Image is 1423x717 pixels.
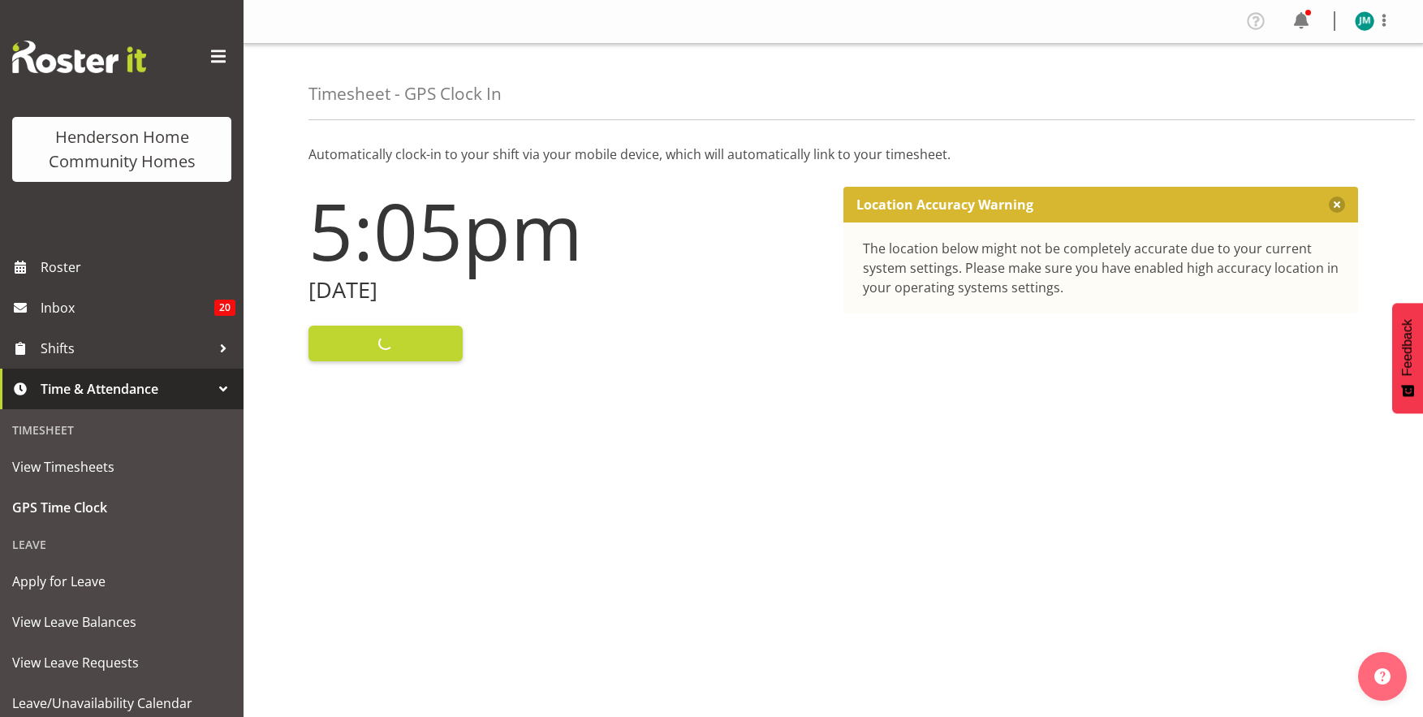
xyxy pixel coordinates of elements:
[12,495,231,520] span: GPS Time Clock
[41,336,211,361] span: Shifts
[41,377,211,401] span: Time & Attendance
[4,602,239,642] a: View Leave Balances
[308,187,824,274] h1: 5:05pm
[12,41,146,73] img: Rosterit website logo
[12,650,231,675] span: View Leave Requests
[308,84,502,103] h4: Timesheet - GPS Clock In
[4,487,239,528] a: GPS Time Clock
[4,447,239,487] a: View Timesheets
[214,300,235,316] span: 20
[4,413,239,447] div: Timesheet
[12,610,231,634] span: View Leave Balances
[12,691,231,715] span: Leave/Unavailability Calendar
[1400,319,1415,376] span: Feedback
[1374,668,1391,685] img: help-xxl-2.png
[308,278,824,303] h2: [DATE]
[4,561,239,602] a: Apply for Leave
[4,528,239,561] div: Leave
[1392,303,1423,413] button: Feedback - Show survey
[4,642,239,683] a: View Leave Requests
[41,255,235,279] span: Roster
[12,569,231,594] span: Apply for Leave
[28,125,215,174] div: Henderson Home Community Homes
[308,145,1358,164] p: Automatically clock-in to your shift via your mobile device, which will automatically link to you...
[863,239,1339,297] div: The location below might not be completely accurate due to your current system settings. Please m...
[1355,11,1374,31] img: johanna-molina8557.jpg
[41,296,214,320] span: Inbox
[856,197,1033,213] p: Location Accuracy Warning
[1329,197,1345,213] button: Close message
[12,455,231,479] span: View Timesheets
